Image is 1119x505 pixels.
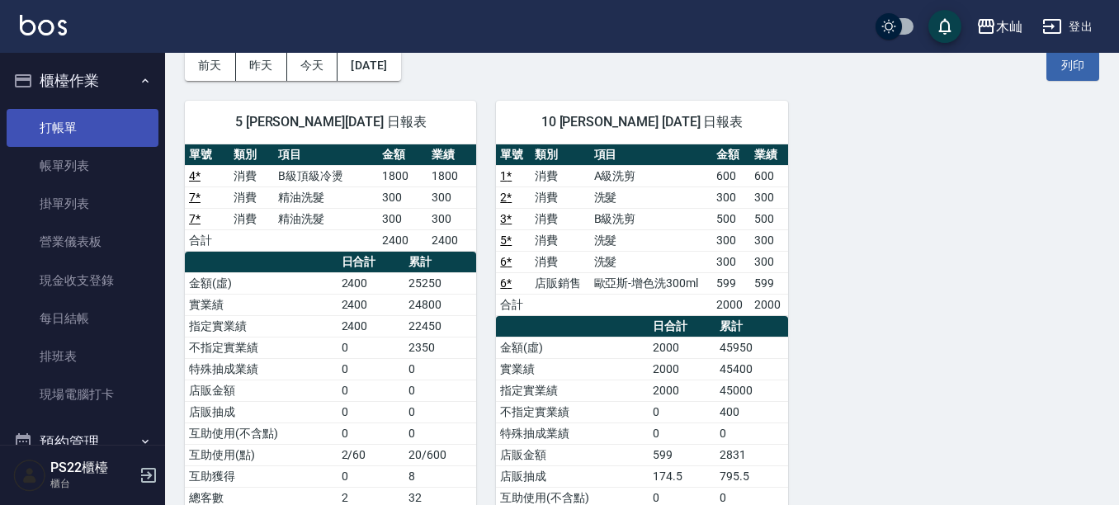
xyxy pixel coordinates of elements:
td: 實業績 [496,358,649,380]
a: 打帳單 [7,109,158,147]
td: 300 [750,229,788,251]
button: 預約管理 [7,421,158,464]
td: 0 [338,422,404,444]
td: 300 [427,208,477,229]
td: 消費 [531,229,590,251]
td: 店販金額 [496,444,649,465]
td: 金額(虛) [496,337,649,358]
td: 0 [649,401,715,422]
a: 排班表 [7,337,158,375]
td: 0 [649,422,715,444]
td: 2350 [404,337,476,358]
td: 消費 [229,208,274,229]
a: 掛單列表 [7,185,158,223]
th: 單號 [185,144,229,166]
td: 2000 [712,294,750,315]
td: 金額(虛) [185,272,338,294]
td: 300 [378,208,427,229]
td: 精油洗髮 [274,186,378,208]
button: 列印 [1046,50,1099,81]
td: 0 [338,337,404,358]
td: 2000 [649,380,715,401]
td: 599 [712,272,750,294]
td: 2000 [649,337,715,358]
td: 0 [404,380,476,401]
th: 業績 [427,144,477,166]
td: 店販金額 [185,380,338,401]
td: 特殊抽成業績 [496,422,649,444]
td: 8 [404,465,476,487]
button: 前天 [185,50,236,81]
button: 昨天 [236,50,287,81]
a: 現場電腦打卡 [7,375,158,413]
button: save [928,10,961,43]
td: 600 [712,165,750,186]
td: 599 [750,272,788,294]
img: Logo [20,15,67,35]
td: 0 [715,422,787,444]
td: 45000 [715,380,787,401]
td: 店販銷售 [531,272,590,294]
td: 洗髮 [590,229,713,251]
td: 店販抽成 [185,401,338,422]
td: 795.5 [715,465,787,487]
th: 日合計 [649,316,715,337]
td: 指定實業績 [185,315,338,337]
td: 400 [715,401,787,422]
th: 項目 [590,144,713,166]
td: 24800 [404,294,476,315]
td: 指定實業績 [496,380,649,401]
td: 洗髮 [590,251,713,272]
td: 0 [338,401,404,422]
td: 0 [404,422,476,444]
td: 2400 [338,272,404,294]
td: 0 [404,358,476,380]
a: 營業儀表板 [7,223,158,261]
td: B級頂級冷燙 [274,165,378,186]
td: 實業績 [185,294,338,315]
td: 消費 [531,251,590,272]
table: a dense table [185,144,476,252]
td: 22450 [404,315,476,337]
td: 1800 [427,165,477,186]
button: 登出 [1036,12,1099,42]
td: 500 [712,208,750,229]
td: 互助使用(點) [185,444,338,465]
td: 300 [712,186,750,208]
td: A級洗剪 [590,165,713,186]
td: 300 [750,186,788,208]
button: 今天 [287,50,338,81]
td: 0 [338,380,404,401]
td: 300 [712,229,750,251]
a: 帳單列表 [7,147,158,185]
td: 300 [750,251,788,272]
td: 20/600 [404,444,476,465]
th: 類別 [229,144,274,166]
td: 2/60 [338,444,404,465]
span: 10 [PERSON_NAME] [DATE] 日報表 [516,114,767,130]
th: 單號 [496,144,530,166]
td: 消費 [531,165,590,186]
button: [DATE] [338,50,400,81]
a: 每日結帳 [7,300,158,337]
span: 5 [PERSON_NAME][DATE] 日報表 [205,114,456,130]
td: 2400 [378,229,427,251]
td: 特殊抽成業績 [185,358,338,380]
td: 300 [378,186,427,208]
div: 木屾 [996,17,1022,37]
td: 2400 [338,315,404,337]
table: a dense table [496,144,787,316]
td: 25250 [404,272,476,294]
td: 0 [338,358,404,380]
h5: PS22櫃檯 [50,460,135,476]
td: 消費 [531,186,590,208]
td: 2000 [649,358,715,380]
td: 500 [750,208,788,229]
td: 45400 [715,358,787,380]
td: 300 [712,251,750,272]
button: 櫃檯作業 [7,59,158,102]
th: 金額 [378,144,427,166]
td: 合計 [496,294,530,315]
td: 0 [338,465,404,487]
td: 不指定實業績 [496,401,649,422]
